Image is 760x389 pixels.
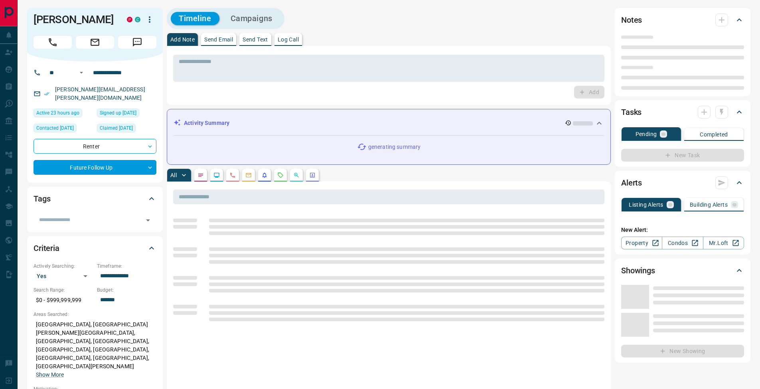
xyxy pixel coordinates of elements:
h2: Alerts [621,176,642,189]
span: Signed up [DATE] [100,109,136,117]
button: Timeline [171,12,219,25]
svg: Calls [229,172,236,178]
span: Call [34,36,72,49]
div: Thu Aug 28 2025 [34,124,93,135]
p: Timeframe: [97,263,156,270]
p: Building Alerts [690,202,728,207]
p: All [170,172,177,178]
div: Yes [34,270,93,282]
div: Showings [621,261,744,280]
h2: Notes [621,14,642,26]
p: generating summary [368,143,420,151]
svg: Agent Actions [309,172,316,178]
h1: [PERSON_NAME] [34,13,115,26]
div: Tags [34,189,156,208]
span: Active 23 hours ago [36,109,79,117]
div: Notes [621,10,744,30]
p: Pending [636,131,657,137]
div: condos.ca [135,17,140,22]
a: [PERSON_NAME][EMAIL_ADDRESS][PERSON_NAME][DOMAIN_NAME] [55,86,145,101]
span: Email [76,36,114,49]
div: Sun Sep 14 2025 [34,109,93,120]
svg: Opportunities [293,172,300,178]
h2: Criteria [34,242,59,255]
p: New Alert: [621,226,744,234]
p: Listing Alerts [629,202,663,207]
button: Open [142,215,154,226]
div: Criteria [34,239,156,258]
div: property.ca [127,17,132,22]
p: Activity Summary [184,119,229,127]
div: Future Follow Up [34,160,156,175]
p: Search Range: [34,286,93,294]
svg: Requests [277,172,284,178]
div: Thu Sep 14 2023 [97,124,156,135]
div: Alerts [621,173,744,192]
p: Budget: [97,286,156,294]
p: Log Call [278,37,299,42]
span: Message [118,36,156,49]
h2: Tags [34,192,50,205]
svg: Email Verified [44,91,49,97]
p: Add Note [170,37,195,42]
span: Contacted [DATE] [36,124,74,132]
svg: Notes [197,172,204,178]
div: Tasks [621,103,744,122]
a: Mr.Loft [703,237,744,249]
svg: Listing Alerts [261,172,268,178]
h2: Tasks [621,106,642,118]
svg: Emails [245,172,252,178]
h2: Showings [621,264,655,277]
p: Send Text [243,37,268,42]
div: Mon Jul 03 2023 [97,109,156,120]
p: Actively Searching: [34,263,93,270]
button: Open [77,68,86,77]
div: Activity Summary [174,116,604,130]
button: Show More [36,371,64,379]
svg: Lead Browsing Activity [213,172,220,178]
p: Send Email [204,37,233,42]
span: Claimed [DATE] [100,124,133,132]
p: Areas Searched: [34,311,156,318]
p: $0 - $999,999,999 [34,294,93,307]
p: Completed [700,132,728,137]
button: Campaigns [223,12,280,25]
div: Renter [34,139,156,154]
a: Property [621,237,662,249]
p: [GEOGRAPHIC_DATA], [GEOGRAPHIC_DATA][PERSON_NAME][GEOGRAPHIC_DATA], [GEOGRAPHIC_DATA], [GEOGRAPHI... [34,318,156,381]
a: Condos [662,237,703,249]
